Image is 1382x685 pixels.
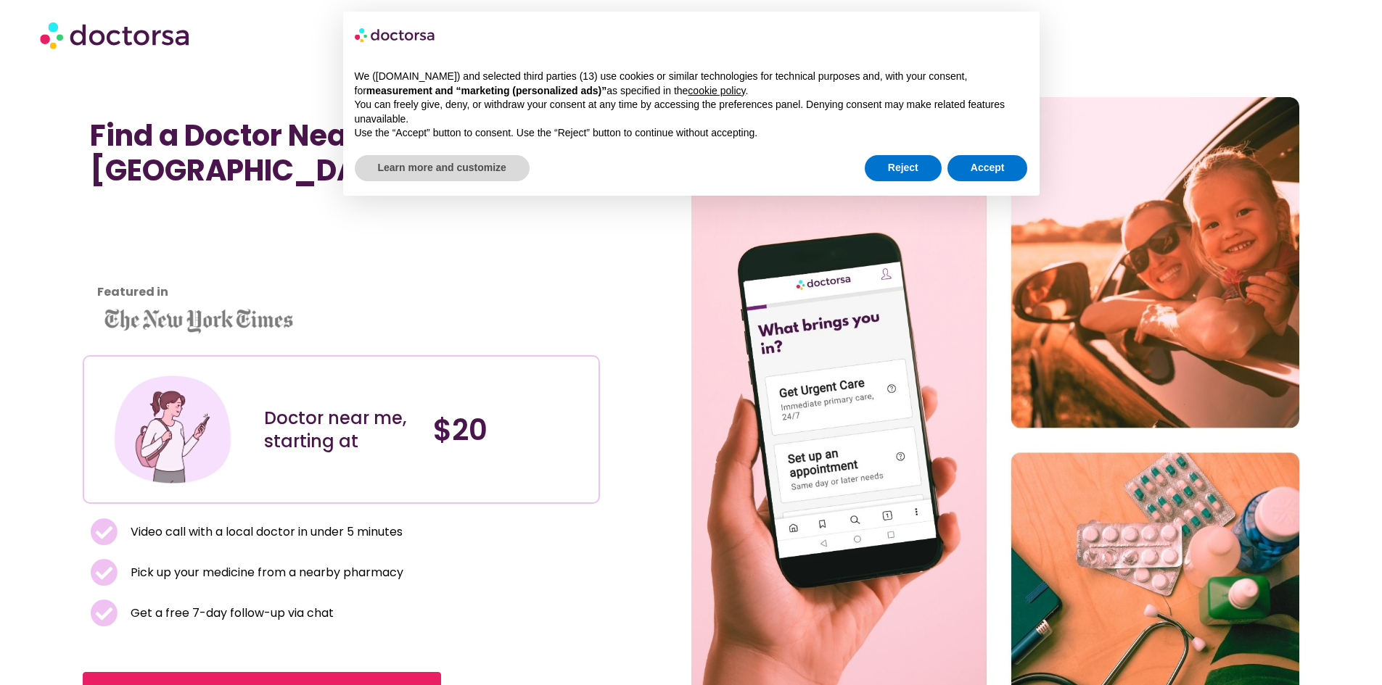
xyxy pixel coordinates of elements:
strong: Featured in [97,283,168,300]
span: Pick up your medicine from a nearby pharmacy [127,562,403,583]
div: Doctor near me, starting at [264,407,419,453]
span: Video call with a local doctor in under 5 minutes [127,522,403,542]
h4: $20 [433,412,588,447]
p: We ([DOMAIN_NAME]) and selected third parties (13) use cookies or similar technologies for techni... [355,70,1028,98]
button: Accept [947,155,1028,181]
iframe: Customer reviews powered by Trustpilot [90,202,221,311]
button: Learn more and customize [355,155,530,181]
p: You can freely give, deny, or withdraw your consent at any time by accessing the preferences pane... [355,98,1028,126]
img: Illustration depicting a young woman in a casual outfit, engaged with her smartphone. She has a p... [111,368,234,491]
button: Reject [865,155,942,181]
p: Use the “Accept” button to consent. Use the “Reject” button to continue without accepting. [355,126,1028,141]
strong: measurement and “marketing (personalized ads)” [366,85,606,96]
h1: Find a Doctor Near Me in [GEOGRAPHIC_DATA] [90,118,592,188]
a: cookie policy [688,85,745,96]
span: Get a free 7-day follow-up via chat [127,603,334,623]
img: logo [355,23,436,46]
